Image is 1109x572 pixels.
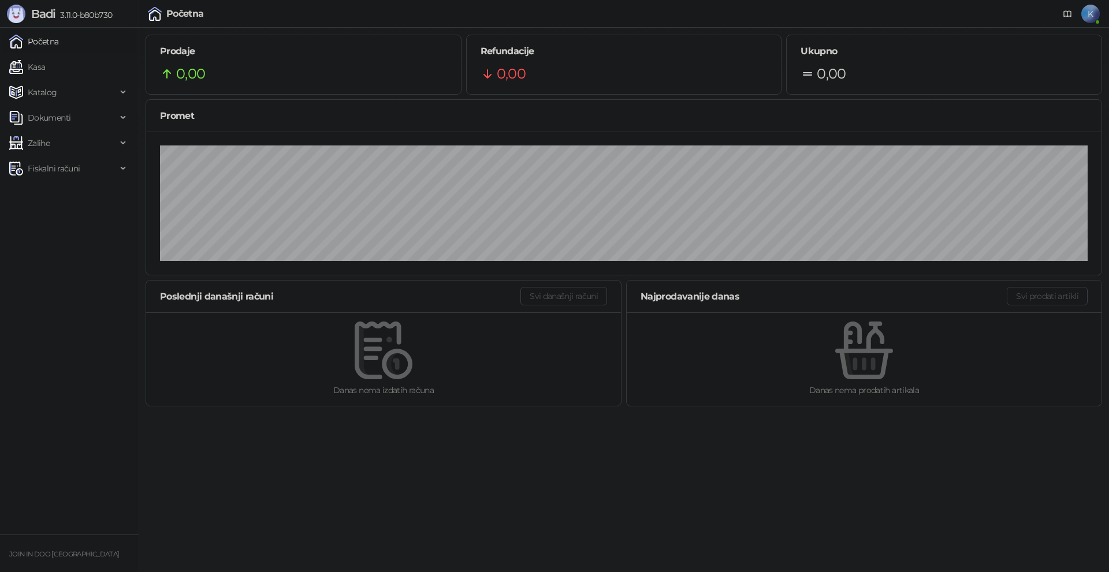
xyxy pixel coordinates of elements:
[9,55,45,78] a: Kasa
[160,44,447,58] h5: Prodaje
[1058,5,1077,23] a: Dokumentacija
[1007,287,1088,305] button: Svi prodati artikli
[31,7,55,21] span: Badi
[7,5,25,23] img: Logo
[817,63,846,85] span: 0,00
[520,287,607,305] button: Svi današnji računi
[28,106,70,129] span: Dokumenti
[481,44,768,58] h5: Refundacije
[176,63,205,85] span: 0,00
[9,550,119,558] small: JOIN IN DOO [GEOGRAPHIC_DATA]
[160,109,1088,123] div: Promet
[28,81,57,104] span: Katalog
[165,384,602,397] div: Danas nema izdatih računa
[28,157,80,180] span: Fiskalni računi
[166,9,204,18] div: Početna
[641,289,1007,304] div: Najprodavanije danas
[9,30,59,53] a: Početna
[497,63,526,85] span: 0,00
[1081,5,1100,23] span: K
[55,10,112,20] span: 3.11.0-b80b730
[801,44,1088,58] h5: Ukupno
[160,289,520,304] div: Poslednji današnji računi
[28,132,50,155] span: Zalihe
[645,384,1083,397] div: Danas nema prodatih artikala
